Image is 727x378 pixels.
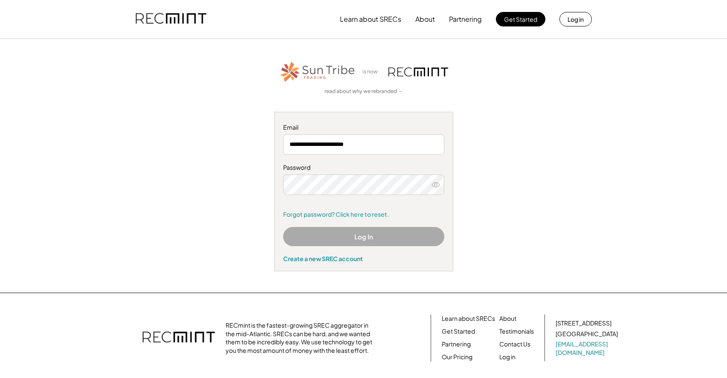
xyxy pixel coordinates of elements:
[324,88,403,95] a: read about why we rebranded →
[283,227,444,246] button: Log In
[499,340,530,349] a: Contact Us
[360,68,384,76] div: is now
[442,353,472,361] a: Our Pricing
[415,11,435,28] button: About
[499,314,516,323] a: About
[442,314,495,323] a: Learn about SRECs
[279,60,356,84] img: STT_Horizontal_Logo%2B-%2BColor.png
[442,340,471,349] a: Partnering
[142,323,215,353] img: recmint-logotype%403x.png
[226,321,377,355] div: RECmint is the fastest-growing SREC aggregator in the mid-Atlantic. SRECs can be hard, and we wan...
[283,255,444,262] div: Create a new SREC account
[556,340,620,357] a: [EMAIL_ADDRESS][DOMAIN_NAME]
[283,163,444,172] div: Password
[442,327,475,336] a: Get Started
[136,5,206,34] img: recmint-logotype%403x.png
[499,327,534,336] a: Testimonials
[556,330,618,338] div: [GEOGRAPHIC_DATA]
[283,123,444,132] div: Email
[449,11,482,28] button: Partnering
[340,11,401,28] button: Learn about SRECs
[496,12,545,26] button: Get Started
[283,210,444,219] a: Forgot password? Click here to reset.
[559,12,592,26] button: Log in
[556,319,611,328] div: [STREET_ADDRESS]
[388,67,448,76] img: recmint-logotype%403x.png
[499,353,516,361] a: Log in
